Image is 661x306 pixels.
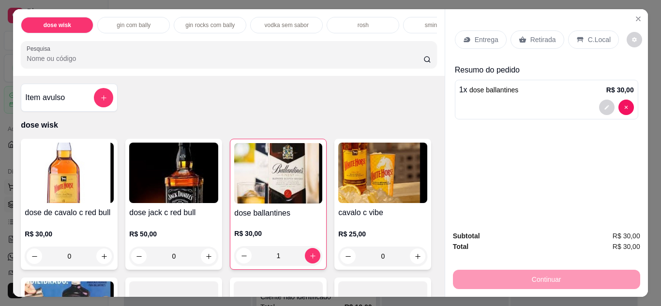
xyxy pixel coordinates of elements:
p: R$ 30,00 [25,229,114,239]
button: decrease-product-quantity [618,100,634,115]
button: decrease-product-quantity [236,248,252,263]
p: gin com bally [117,21,150,29]
button: decrease-product-quantity [131,248,147,264]
p: sminorff ice [425,21,454,29]
button: increase-product-quantity [410,248,425,264]
button: add-separate-item [94,88,113,107]
p: R$ 50,00 [129,229,218,239]
button: decrease-product-quantity [340,248,356,264]
h4: cavalo c vibe [338,207,427,219]
img: product-image [338,143,427,203]
span: dose ballantines [469,86,518,94]
button: increase-product-quantity [201,248,216,264]
p: dose wisk [44,21,71,29]
h4: dose ballantines [234,207,322,219]
p: Resumo do pedido [455,64,638,76]
button: increase-product-quantity [305,248,320,263]
button: decrease-product-quantity [627,32,642,47]
p: R$ 30,00 [234,229,322,238]
p: dose wisk [21,119,436,131]
p: R$ 25,00 [338,229,427,239]
p: R$ 30,00 [606,85,634,95]
p: Retirada [530,35,556,44]
p: 1 x [459,84,519,96]
button: decrease-product-quantity [27,248,42,264]
input: Pesquisa [27,54,423,63]
img: product-image [234,143,322,204]
img: product-image [25,143,114,203]
button: increase-product-quantity [96,248,112,264]
span: R$ 30,00 [613,241,640,252]
button: decrease-product-quantity [599,100,615,115]
p: C.Local [588,35,611,44]
button: Close [631,11,646,27]
p: vodka sem sabor [265,21,309,29]
span: R$ 30,00 [613,231,640,241]
p: gin rocks com bally [185,21,235,29]
h4: dose jack c red bull [129,207,218,219]
img: product-image [129,143,218,203]
p: Entrega [475,35,498,44]
h4: Item avulso [25,92,65,103]
strong: Subtotal [453,232,480,240]
label: Pesquisa [27,44,54,53]
strong: Total [453,243,468,250]
h4: dose de cavalo c red bull [25,207,114,219]
p: rosh [358,21,369,29]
